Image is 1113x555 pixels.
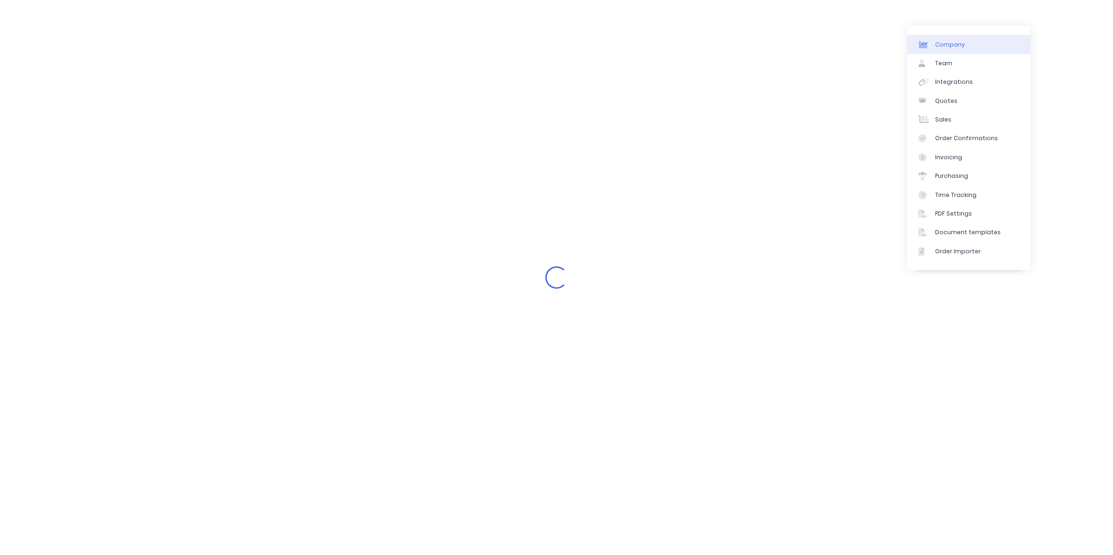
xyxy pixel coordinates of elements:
[907,110,1031,129] a: Sales
[907,185,1031,204] a: Time Tracking
[935,153,962,162] div: Invoicing
[935,78,973,86] div: Integrations
[935,210,972,218] div: PDF Settings
[935,247,981,256] div: Order Importer
[907,167,1031,185] a: Purchasing
[907,92,1031,110] a: Quotes
[935,97,957,105] div: Quotes
[935,172,968,180] div: Purchasing
[907,242,1031,261] a: Order Importer
[907,129,1031,148] a: Order Confirmations
[907,54,1031,73] a: Team
[907,35,1031,54] a: Company
[935,134,998,142] div: Order Confirmations
[935,191,977,199] div: Time Tracking
[935,228,1001,237] div: Document templates
[907,204,1031,223] a: PDF Settings
[907,148,1031,167] a: Invoicing
[907,223,1031,242] a: Document templates
[935,41,965,49] div: Company
[935,115,951,124] div: Sales
[907,73,1031,91] a: Integrations
[935,59,952,68] div: Team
